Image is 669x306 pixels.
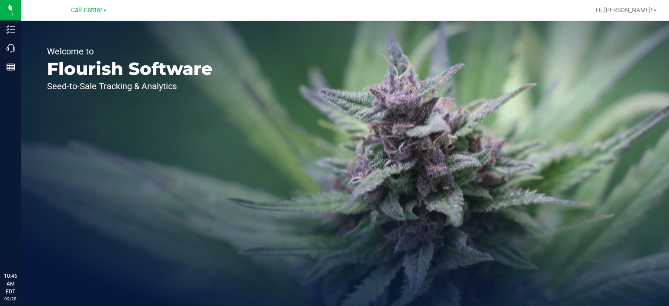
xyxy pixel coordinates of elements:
[7,25,15,34] inline-svg: Inventory
[4,272,17,296] p: 10:46 AM EDT
[9,236,35,262] iframe: Resource center
[7,63,15,71] inline-svg: Reports
[71,7,102,14] span: Call Center
[4,296,17,302] p: 09/28
[26,235,36,245] iframe: Resource center unread badge
[47,60,213,77] p: Flourish Software
[47,47,213,56] p: Welcome to
[596,7,652,13] span: Hi, [PERSON_NAME]!
[7,44,15,53] inline-svg: Call Center
[47,82,213,91] p: Seed-to-Sale Tracking & Analytics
